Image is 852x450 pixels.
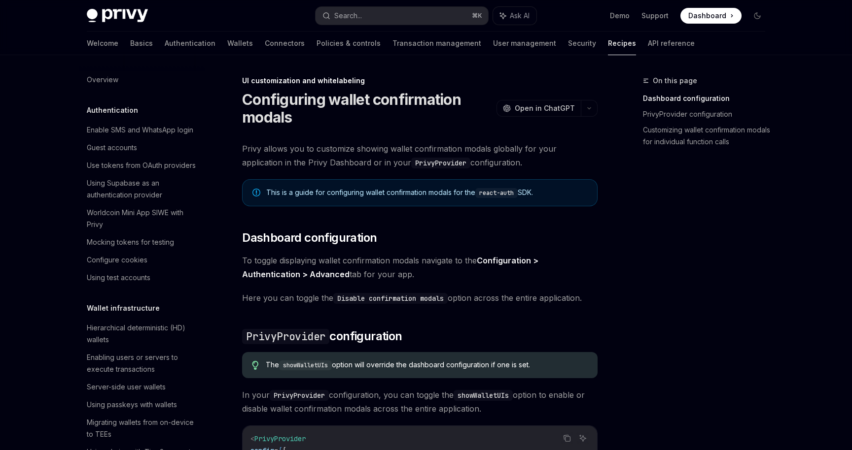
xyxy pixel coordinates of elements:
a: Demo [610,11,630,21]
a: Security [568,32,596,55]
a: Dashboard [680,8,742,24]
div: Use tokens from OAuth providers [87,160,196,171]
a: Recipes [608,32,636,55]
a: Hierarchical deterministic (HD) wallets [79,319,205,349]
button: Toggle dark mode [749,8,765,24]
div: Enable SMS and WhatsApp login [87,124,193,136]
span: ⌘ K [472,12,482,20]
code: PrivyProvider [270,390,329,401]
div: Guest accounts [87,142,137,154]
div: Using Supabase as an authentication provider [87,177,199,201]
a: Transaction management [392,32,481,55]
span: Privy allows you to customize showing wallet confirmation modals globally for your application in... [242,142,598,169]
button: Search...⌘K [316,7,488,25]
h1: Configuring wallet confirmation modals [242,91,493,126]
a: Dashboard configuration [643,91,773,106]
button: Ask AI [576,432,589,445]
a: Wallets [227,32,253,55]
a: User management [493,32,556,55]
div: Migrating wallets from on-device to TEEs [87,417,199,440]
a: Customizing wallet confirmation modals for individual function calls [643,122,773,150]
a: Enabling users or servers to execute transactions [79,349,205,378]
svg: Tip [252,361,259,370]
div: Hierarchical deterministic (HD) wallets [87,322,199,346]
a: Enable SMS and WhatsApp login [79,121,205,139]
svg: Note [252,189,260,196]
div: Using passkeys with wallets [87,399,177,411]
div: Worldcoin Mini App SIWE with Privy [87,207,199,230]
code: showWalletUIs [454,390,513,401]
span: Open in ChatGPT [515,103,575,113]
code: Disable confirmation modals [333,293,448,304]
div: Server-side user wallets [87,381,166,393]
a: Migrating wallets from on-device to TEEs [79,414,205,443]
div: Search... [334,10,362,22]
code: PrivyProvider [411,158,470,168]
span: In your configuration, you can toggle the option to enable or disable wallet confirmation modals ... [242,388,598,416]
a: Configure cookies [79,251,205,269]
a: Use tokens from OAuth providers [79,157,205,174]
span: To toggle displaying wallet confirmation modals navigate to the tab for your app. [242,254,598,281]
span: Dashboard [688,11,726,21]
code: PrivyProvider [242,329,329,344]
a: Using test accounts [79,269,205,287]
span: Dashboard configuration [242,230,377,246]
a: Using Supabase as an authentication provider [79,174,205,204]
a: Policies & controls [317,32,381,55]
span: configuration [242,328,402,344]
button: Open in ChatGPT [497,100,581,117]
code: showWalletUIs [279,360,332,370]
a: Authentication [165,32,215,55]
button: Copy the contents from the code block [561,432,573,445]
div: The option will override the dashboard configuration if one is set. [266,360,588,370]
img: dark logo [87,9,148,23]
a: Guest accounts [79,139,205,157]
div: This is a guide for configuring wallet confirmation modals for the SDK. [266,188,587,198]
span: On this page [653,75,697,87]
div: UI customization and whitelabeling [242,76,598,86]
a: Connectors [265,32,305,55]
span: < [250,434,254,443]
div: Using test accounts [87,272,150,284]
a: Overview [79,71,205,89]
a: Support [641,11,669,21]
a: Server-side user wallets [79,378,205,396]
span: Here you can toggle the option across the entire application. [242,291,598,305]
h5: Wallet infrastructure [87,302,160,314]
div: Configure cookies [87,254,147,266]
a: PrivyProvider configuration [643,106,773,122]
span: PrivyProvider [254,434,306,443]
a: API reference [648,32,695,55]
a: Welcome [87,32,118,55]
div: Enabling users or servers to execute transactions [87,352,199,375]
a: Basics [130,32,153,55]
h5: Authentication [87,104,138,116]
a: Using passkeys with wallets [79,396,205,414]
a: Mocking tokens for testing [79,233,205,251]
div: Overview [87,74,118,86]
button: Ask AI [493,7,536,25]
div: Mocking tokens for testing [87,236,174,248]
a: Worldcoin Mini App SIWE with Privy [79,204,205,233]
code: react-auth [475,188,518,198]
span: Ask AI [510,11,530,21]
